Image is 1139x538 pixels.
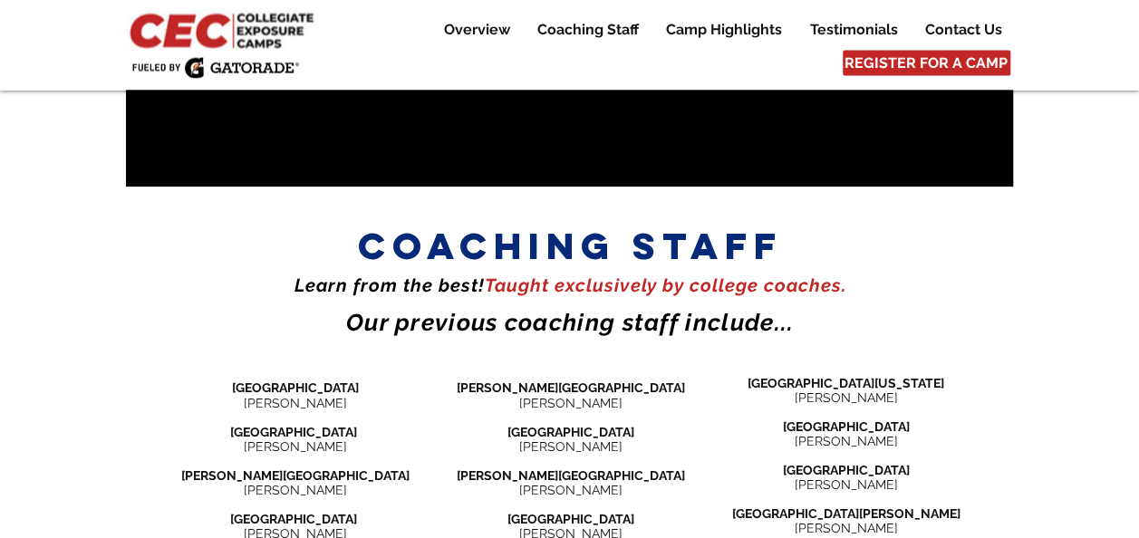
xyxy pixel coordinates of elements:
[795,521,898,535] span: [PERSON_NAME]
[783,419,910,434] span: [GEOGRAPHIC_DATA]
[230,425,357,439] span: [GEOGRAPHIC_DATA]
[519,483,623,497] span: [PERSON_NAME]
[430,19,523,41] a: Overview
[435,19,519,41] p: Overview
[843,51,1010,76] a: REGISTER FOR A CAMP
[528,19,648,41] p: Coaching Staff
[519,396,623,410] span: [PERSON_NAME]
[748,376,944,390] span: [GEOGRAPHIC_DATA][US_STATE]
[796,19,911,41] a: Testimonials
[457,468,685,483] span: [PERSON_NAME][GEOGRAPHIC_DATA]
[652,19,796,41] a: Camp Highlights
[358,223,783,269] span: coaching staff
[457,380,685,395] span: [PERSON_NAME][GEOGRAPHIC_DATA]
[795,434,898,448] span: [PERSON_NAME]
[657,19,791,41] p: Camp Highlights
[416,19,1015,41] nav: Site
[801,19,907,41] p: Testimonials
[783,463,910,477] span: [GEOGRAPHIC_DATA]
[524,19,652,41] a: Coaching Staff
[244,396,347,410] span: [PERSON_NAME]
[845,53,1008,73] span: REGISTER FOR A CAMP
[230,512,357,526] span: [GEOGRAPHIC_DATA]
[507,512,634,526] span: [GEOGRAPHIC_DATA]
[294,274,485,296] span: Learn from the best!
[507,425,634,439] span: [GEOGRAPHIC_DATA]
[244,483,347,497] span: [PERSON_NAME]
[732,506,960,521] span: [GEOGRAPHIC_DATA][PERSON_NAME]
[519,439,623,454] span: [PERSON_NAME]
[346,309,794,336] span: Our previous coaching staff include...
[485,274,846,296] span: Taught exclusively by college coaches​.
[244,439,347,454] span: [PERSON_NAME]
[181,468,410,483] span: [PERSON_NAME][GEOGRAPHIC_DATA]
[126,9,322,51] img: CEC Logo Primary_edited.jpg
[131,57,299,79] img: Fueled by Gatorade.png
[916,19,1011,41] p: Contact Us
[795,390,898,405] span: [PERSON_NAME]
[232,380,359,395] span: [GEOGRAPHIC_DATA]
[912,19,1015,41] a: Contact Us
[795,477,898,492] span: [PERSON_NAME]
